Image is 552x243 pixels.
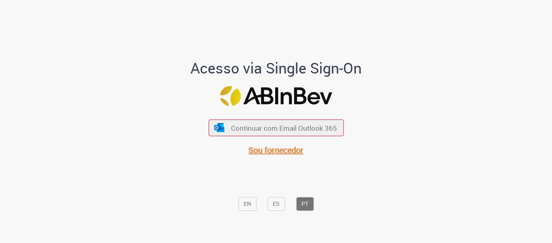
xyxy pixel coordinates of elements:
[231,123,337,132] span: Continuar com Email Outlook 365
[238,197,256,211] button: EN
[296,197,314,211] button: PT
[163,60,390,76] h1: Acesso via Single Sign-On
[220,86,332,106] img: Logo ABInBev
[208,119,344,136] button: ícone Azure/Microsoft 360 Continuar com Email Outlook 365
[267,197,285,211] button: ES
[214,123,225,132] img: ícone Azure/Microsoft 360
[249,145,303,156] a: Sou fornecedor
